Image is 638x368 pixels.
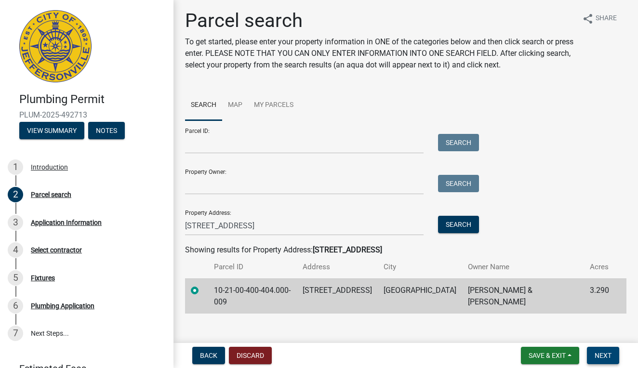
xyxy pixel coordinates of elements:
[19,122,84,139] button: View Summary
[438,216,479,233] button: Search
[8,159,23,175] div: 1
[438,134,479,151] button: Search
[8,270,23,286] div: 5
[229,347,272,364] button: Discard
[31,219,102,226] div: Application Information
[185,36,574,71] p: To get started, please enter your property information in ONE of the categories below and then cl...
[584,256,615,278] th: Acres
[462,256,584,278] th: Owner Name
[208,278,297,314] td: 10-21-00-400-404.000-009
[297,278,378,314] td: [STREET_ADDRESS]
[88,127,125,135] wm-modal-confirm: Notes
[378,256,462,278] th: City
[521,347,579,364] button: Save & Exit
[8,326,23,341] div: 7
[574,9,625,28] button: shareShare
[8,242,23,258] div: 4
[595,352,611,359] span: Next
[31,191,71,198] div: Parcel search
[31,275,55,281] div: Fixtures
[462,278,584,314] td: [PERSON_NAME] & [PERSON_NAME]
[19,92,166,106] h4: Plumbing Permit
[587,347,619,364] button: Next
[200,352,217,359] span: Back
[584,278,615,314] td: 3.290
[596,13,617,25] span: Share
[8,215,23,230] div: 3
[185,90,222,121] a: Search
[438,175,479,192] button: Search
[529,352,566,359] span: Save & Exit
[31,164,68,171] div: Introduction
[192,347,225,364] button: Back
[31,247,82,253] div: Select contractor
[8,187,23,202] div: 2
[185,9,574,32] h1: Parcel search
[222,90,248,121] a: Map
[248,90,299,121] a: My Parcels
[582,13,594,25] i: share
[19,10,92,82] img: City of Jeffersonville, Indiana
[19,127,84,135] wm-modal-confirm: Summary
[88,122,125,139] button: Notes
[378,278,462,314] td: [GEOGRAPHIC_DATA]
[8,298,23,314] div: 6
[297,256,378,278] th: Address
[31,302,94,309] div: Plumbing Application
[313,245,382,254] strong: [STREET_ADDRESS]
[19,110,154,119] span: PLUM-2025-492713
[208,256,297,278] th: Parcel ID
[185,244,626,256] div: Showing results for Property Address:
